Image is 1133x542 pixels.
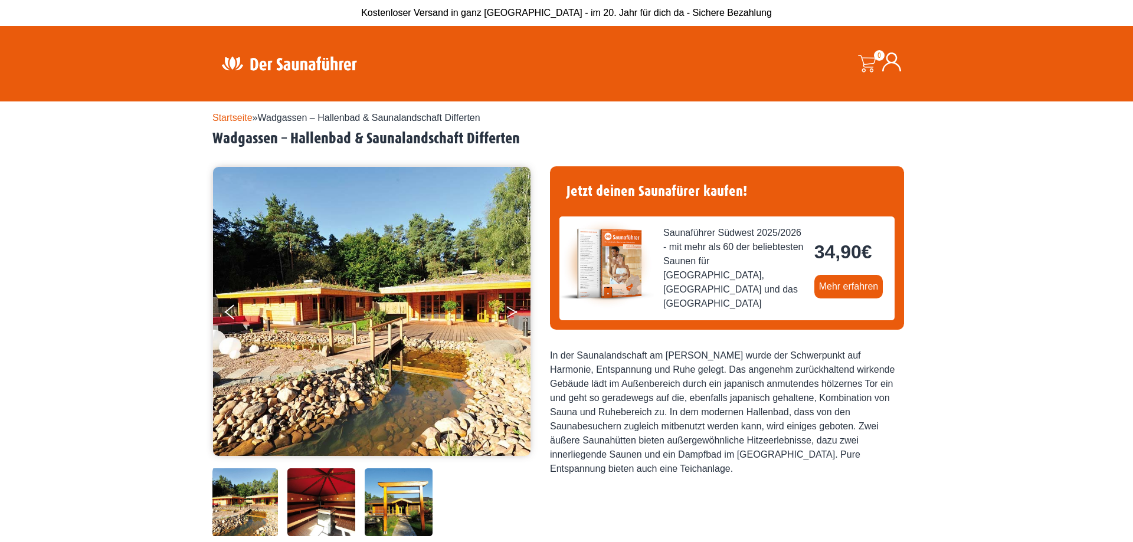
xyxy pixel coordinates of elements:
[814,275,883,298] a: Mehr erfahren
[874,50,885,61] span: 0
[212,113,480,123] span: »
[862,241,872,262] span: €
[505,300,535,329] button: Next
[559,176,895,207] h4: Jetzt deinen Saunafürer kaufen!
[550,349,904,476] div: In der Saunalandschaft am [PERSON_NAME] wurde der Schwerpunkt auf Harmonie, Entspannung und Ruhe ...
[225,300,254,329] button: Previous
[212,113,253,123] a: Startseite
[559,216,654,311] img: der-saunafuehrer-2025-suedwest.jpg
[212,130,921,148] h2: Wadgassen – Hallenbad & Saunalandschaft Differten
[663,226,805,311] span: Saunaführer Südwest 2025/2026 - mit mehr als 60 der beliebtesten Saunen für [GEOGRAPHIC_DATA], [G...
[814,241,872,262] bdi: 34,90
[258,113,480,123] span: Wadgassen – Hallenbad & Saunalandschaft Differten
[361,8,772,18] span: Kostenloser Versand in ganz [GEOGRAPHIC_DATA] - im 20. Jahr für dich da - Sichere Bezahlung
